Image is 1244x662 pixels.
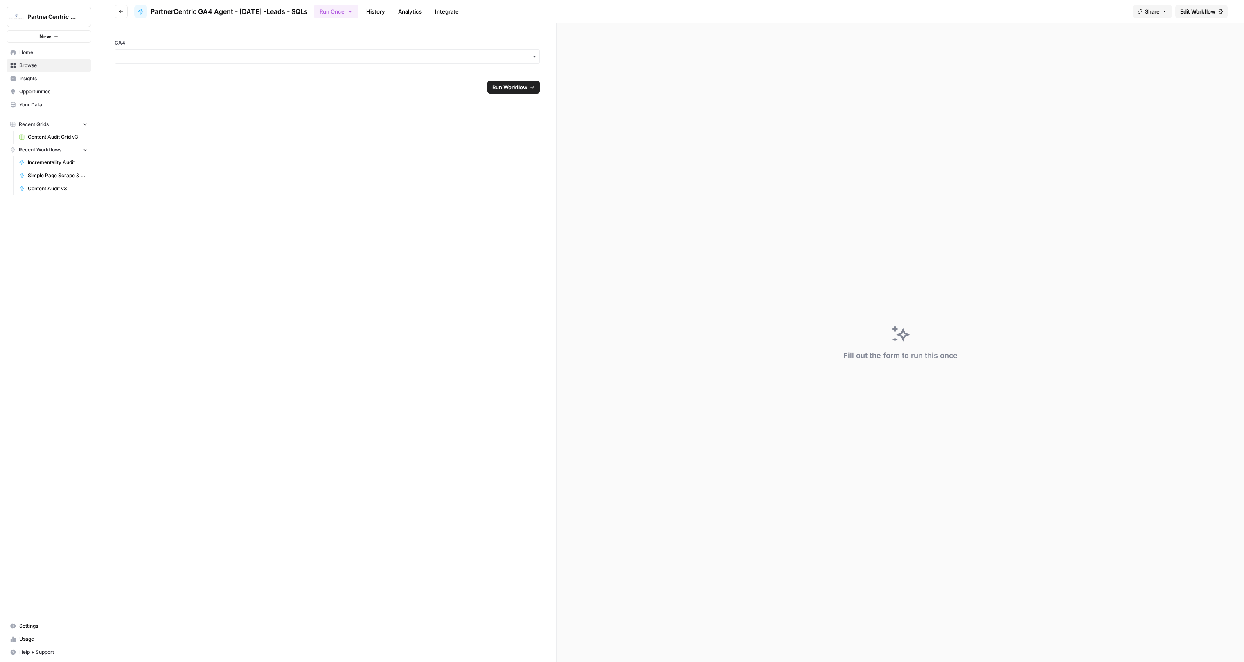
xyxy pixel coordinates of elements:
[19,75,88,82] span: Insights
[15,169,91,182] a: Simple Page Scrape & Analysis
[19,101,88,108] span: Your Data
[28,185,88,192] span: Content Audit v3
[28,159,88,166] span: Incrementality Audit
[7,118,91,131] button: Recent Grids
[9,9,24,24] img: PartnerCentric Sales Tools Logo
[492,83,527,91] span: Run Workflow
[15,182,91,195] a: Content Audit v3
[19,88,88,95] span: Opportunities
[1180,7,1215,16] span: Edit Workflow
[28,133,88,141] span: Content Audit Grid v3
[843,350,958,361] div: Fill out the form to run this once
[361,5,390,18] a: History
[314,5,358,18] button: Run Once
[7,85,91,98] a: Opportunities
[151,7,308,16] span: PartnerCentric GA4 Agent - [DATE] -Leads - SQLs
[7,98,91,111] a: Your Data
[487,81,540,94] button: Run Workflow
[19,648,88,656] span: Help + Support
[7,46,91,59] a: Home
[115,39,540,47] label: GA4
[1175,5,1228,18] a: Edit Workflow
[7,646,91,659] button: Help + Support
[1133,5,1172,18] button: Share
[28,172,88,179] span: Simple Page Scrape & Analysis
[19,62,88,69] span: Browse
[393,5,427,18] a: Analytics
[19,146,61,153] span: Recent Workflows
[39,32,51,41] span: New
[134,5,308,18] a: PartnerCentric GA4 Agent - [DATE] -Leads - SQLs
[7,144,91,156] button: Recent Workflows
[7,59,91,72] a: Browse
[19,622,88,630] span: Settings
[7,619,91,633] a: Settings
[7,633,91,646] a: Usage
[430,5,464,18] a: Integrate
[19,121,49,128] span: Recent Grids
[7,72,91,85] a: Insights
[7,30,91,43] button: New
[27,13,77,21] span: PartnerCentric Sales Tools
[15,156,91,169] a: Incrementality Audit
[1145,7,1160,16] span: Share
[15,131,91,144] a: Content Audit Grid v3
[7,7,91,27] button: Workspace: PartnerCentric Sales Tools
[19,635,88,643] span: Usage
[19,49,88,56] span: Home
